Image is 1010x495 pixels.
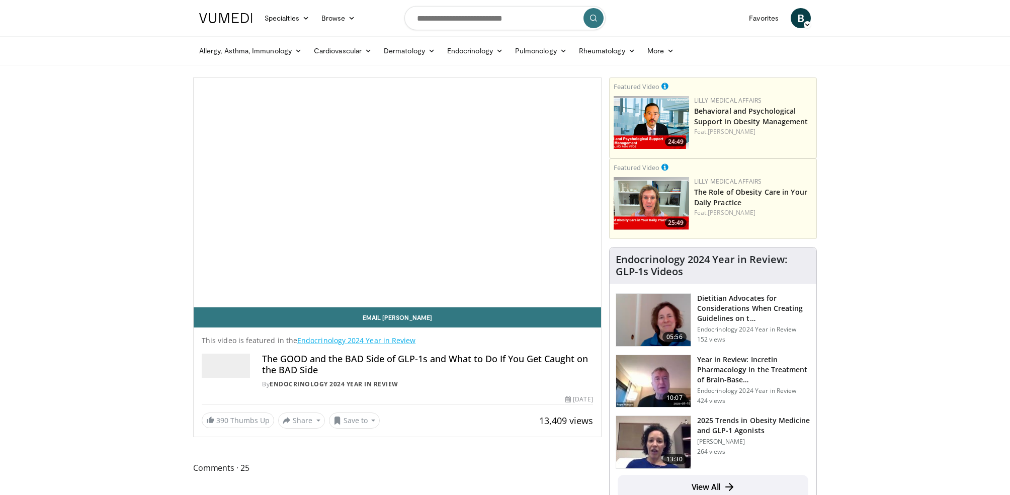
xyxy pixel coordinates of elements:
[694,127,812,136] div: Feat.
[743,8,785,28] a: Favorites
[297,336,415,345] a: Endocrinology 2024 Year in Review
[270,380,398,388] a: Endocrinology 2024 Year in Review
[708,127,755,136] a: [PERSON_NAME]
[662,454,687,464] span: 13:30
[697,387,810,395] p: Endocrinology 2024 Year in Review
[662,393,687,403] span: 10:07
[614,96,689,149] img: ba3304f6-7838-4e41-9c0f-2e31ebde6754.png.150x105_q85_crop-smart_upscale.png
[614,177,689,230] a: 25:49
[697,325,810,334] p: Endocrinology 2024 Year in Review
[194,78,601,307] video-js: Video Player
[616,416,691,468] img: 936a1f02-b730-4e14-a6d7-c8e15038de25.150x105_q85_crop-smart_upscale.jpg
[697,397,725,405] p: 424 views
[262,354,593,375] h4: The GOOD and the BAD Side of GLP-1s and What to Do If You Get Caught on the BAD Side
[614,96,689,149] a: 24:49
[614,177,689,230] img: e1208b6b-349f-4914-9dd7-f97803bdbf1d.png.150x105_q85_crop-smart_upscale.png
[202,336,593,346] p: This video is featured in the
[694,106,808,126] a: Behavioral and Psychological Support in Obesity Management
[791,8,811,28] a: B
[697,293,810,323] h3: Dietitian Advocates for Considerations When Creating Guidelines on t…
[404,6,606,30] input: Search topics, interventions
[708,208,755,217] a: [PERSON_NAME]
[194,307,601,327] a: Email [PERSON_NAME]
[694,177,762,186] a: Lilly Medical Affairs
[616,293,810,347] a: 05:56 Dietitian Advocates for Considerations When Creating Guidelines on t… Endocrinology 2024 Ye...
[509,41,573,61] a: Pulmonology
[641,41,680,61] a: More
[697,448,725,456] p: 264 views
[616,355,810,408] a: 10:07 Year in Review: Incretin Pharmacology in the Treatment of Brain-Base… Endocrinology 2024 Ye...
[616,254,810,278] h4: Endocrinology 2024 Year in Review: GLP-1s Videos
[697,355,810,385] h3: Year in Review: Incretin Pharmacology in the Treatment of Brain-Base…
[278,412,325,429] button: Share
[614,163,659,172] small: Featured Video
[614,82,659,91] small: Featured Video
[665,218,687,227] span: 25:49
[262,380,593,389] div: By
[662,332,687,342] span: 05:56
[315,8,362,28] a: Browse
[193,461,602,474] span: Comments 25
[193,41,308,61] a: Allergy, Asthma, Immunology
[694,187,807,207] a: The Role of Obesity Care in Your Daily Practice
[202,412,274,428] a: 390 Thumbs Up
[573,41,641,61] a: Rheumatology
[697,336,725,344] p: 152 views
[616,294,691,346] img: 6feebcda-9eb4-4f6e-86fc-eebbad131f91.png.150x105_q85_crop-smart_upscale.png
[665,137,687,146] span: 24:49
[697,416,810,436] h3: 2025 Trends in Obesity Medicine and GLP-1 Agonists
[329,412,380,429] button: Save to
[694,208,812,217] div: Feat.
[697,438,810,446] p: [PERSON_NAME]
[616,416,810,469] a: 13:30 2025 Trends in Obesity Medicine and GLP-1 Agonists [PERSON_NAME] 264 views
[259,8,315,28] a: Specialties
[694,96,762,105] a: Lilly Medical Affairs
[616,355,691,407] img: 3c20863b-6e7b-43be-bd96-c533450d0af8.150x105_q85_crop-smart_upscale.jpg
[308,41,378,61] a: Cardiovascular
[565,395,593,404] div: [DATE]
[202,354,250,378] img: Endocrinology 2024 Year in Review
[539,415,593,427] span: 13,409 views
[378,41,441,61] a: Dermatology
[441,41,509,61] a: Endocrinology
[199,13,252,23] img: VuMedi Logo
[216,416,228,425] span: 390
